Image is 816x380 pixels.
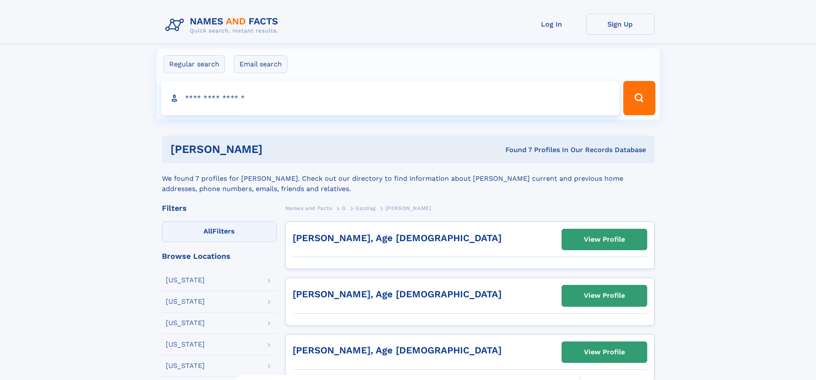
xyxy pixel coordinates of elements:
div: [US_STATE] [166,277,205,284]
input: search input [161,81,620,115]
span: G [342,205,346,211]
a: View Profile [562,285,647,306]
a: Gazdag [356,203,376,213]
a: View Profile [562,342,647,362]
span: All [203,227,212,235]
label: Filters [162,221,277,242]
div: View Profile [584,286,625,305]
div: [US_STATE] [166,298,205,305]
a: [PERSON_NAME], Age [DEMOGRAPHIC_DATA] [293,345,502,356]
a: G [342,203,346,213]
div: Found 7 Profiles In Our Records Database [384,145,646,155]
h1: [PERSON_NAME] [170,144,384,155]
button: Search Button [623,81,655,115]
a: [PERSON_NAME], Age [DEMOGRAPHIC_DATA] [293,289,502,299]
img: Logo Names and Facts [162,14,285,37]
a: [PERSON_NAME], Age [DEMOGRAPHIC_DATA] [293,233,502,243]
div: We found 7 profiles for [PERSON_NAME]. Check out our directory to find information about [PERSON_... [162,163,655,194]
span: Gazdag [356,205,376,211]
a: Sign Up [586,14,655,35]
a: Names and Facts [285,203,332,213]
a: View Profile [562,229,647,250]
div: Browse Locations [162,252,277,260]
div: [US_STATE] [166,362,205,369]
div: View Profile [584,230,625,249]
label: Regular search [164,55,225,73]
div: View Profile [584,342,625,362]
span: [PERSON_NAME] [386,205,431,211]
a: Log In [517,14,586,35]
div: [US_STATE] [166,320,205,326]
div: Filters [162,204,277,212]
label: Email search [234,55,287,73]
div: [US_STATE] [166,341,205,348]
